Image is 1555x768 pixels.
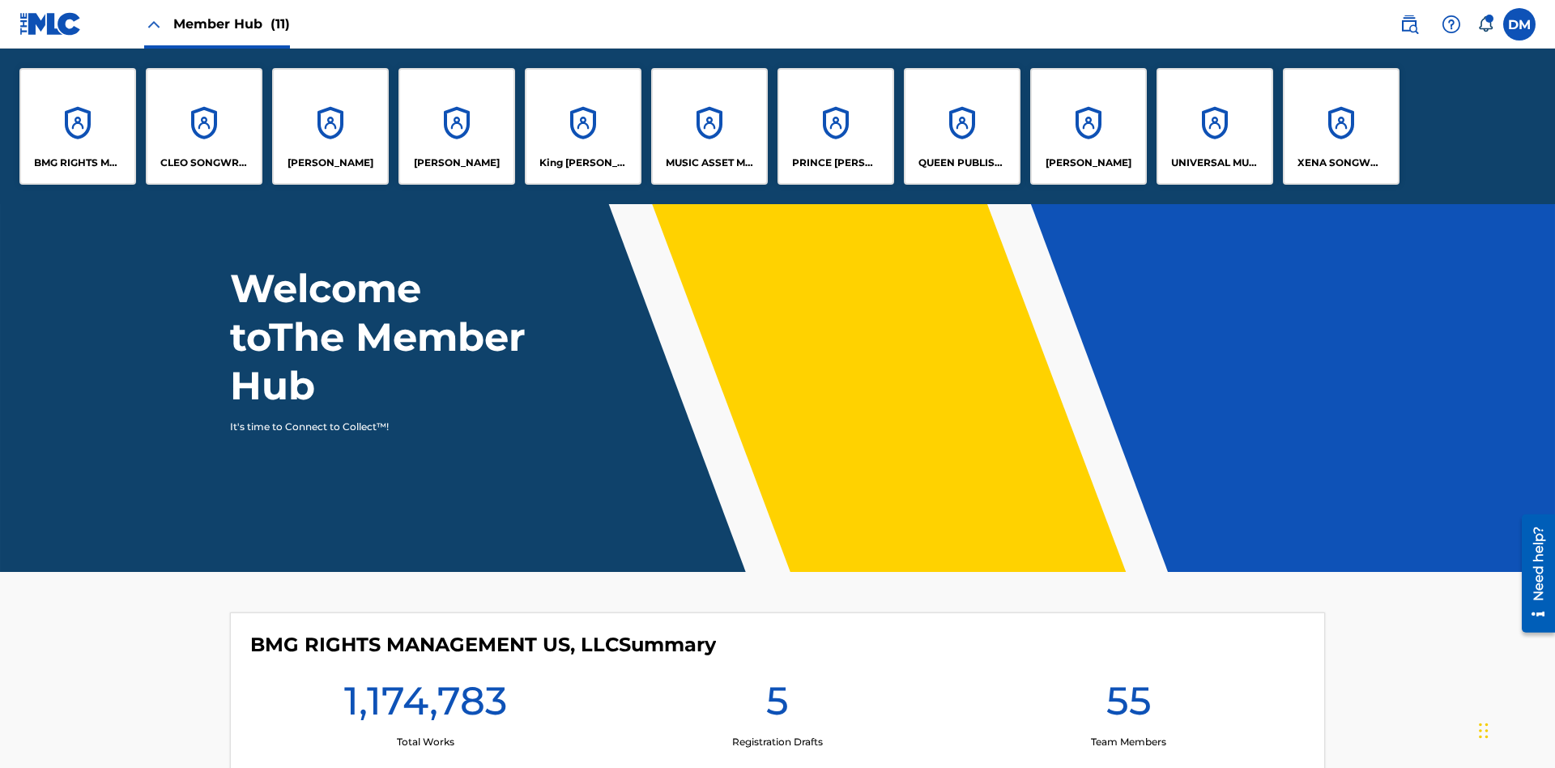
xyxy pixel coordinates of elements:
span: (11) [271,16,290,32]
a: AccountsQUEEN PUBLISHA [904,68,1020,185]
div: Help [1435,8,1468,41]
a: AccountsXENA SONGWRITER [1283,68,1399,185]
h1: 55 [1106,676,1152,735]
a: AccountsKing [PERSON_NAME] [525,68,641,185]
a: AccountsPRINCE [PERSON_NAME] [777,68,894,185]
p: EYAMA MCSINGER [414,156,500,170]
a: Accounts[PERSON_NAME] [398,68,515,185]
h1: 5 [766,676,789,735]
h1: 1,174,783 [344,676,507,735]
div: Notifications [1477,16,1493,32]
a: Accounts[PERSON_NAME] [1030,68,1147,185]
span: Member Hub [173,15,290,33]
h1: Welcome to The Member Hub [230,264,533,410]
p: CLEO SONGWRITER [160,156,249,170]
img: Close [144,15,164,34]
img: search [1399,15,1419,34]
h4: BMG RIGHTS MANAGEMENT US, LLC [250,633,716,657]
iframe: Resource Center [1510,508,1555,641]
p: BMG RIGHTS MANAGEMENT US, LLC [34,156,122,170]
p: MUSIC ASSET MANAGEMENT (MAM) [666,156,754,170]
p: UNIVERSAL MUSIC PUB GROUP [1171,156,1259,170]
a: AccountsCLEO SONGWRITER [146,68,262,185]
a: AccountsBMG RIGHTS MANAGEMENT US, LLC [19,68,136,185]
p: XENA SONGWRITER [1297,156,1386,170]
div: Drag [1479,706,1489,755]
iframe: Chat Widget [1474,690,1555,768]
p: RONALD MCTESTERSON [1046,156,1131,170]
a: Accounts[PERSON_NAME] [272,68,389,185]
p: Registration Drafts [732,735,823,749]
p: It's time to Connect to Collect™! [230,420,511,434]
div: User Menu [1503,8,1536,41]
a: AccountsMUSIC ASSET MANAGEMENT (MAM) [651,68,768,185]
p: ELVIS COSTELLO [288,156,373,170]
img: help [1442,15,1461,34]
p: QUEEN PUBLISHA [918,156,1007,170]
p: King McTesterson [539,156,628,170]
p: Total Works [397,735,454,749]
a: Public Search [1393,8,1425,41]
a: AccountsUNIVERSAL MUSIC PUB GROUP [1157,68,1273,185]
p: Team Members [1091,735,1166,749]
p: PRINCE MCTESTERSON [792,156,880,170]
img: MLC Logo [19,12,82,36]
